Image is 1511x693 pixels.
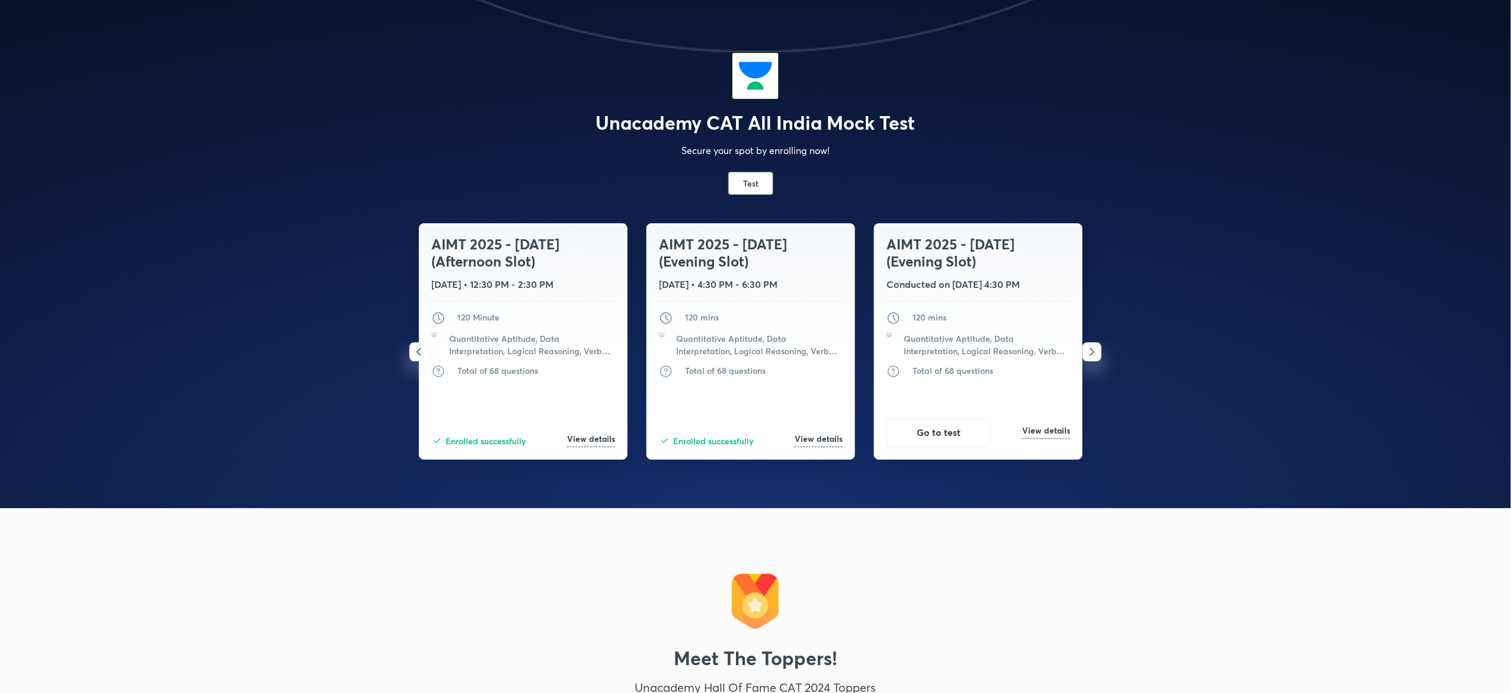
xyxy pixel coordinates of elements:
img: book [431,332,437,338]
h6: Enrolled successfully [673,435,753,447]
img: book [886,332,892,338]
h3: AIMT 2025 - [DATE] (Evening Slot) [886,236,1070,270]
h3: AIMT 2025 - [DATE] (Afternoon Slot) [431,236,615,270]
h6: Total of 68 questions [685,364,766,377]
h6: Total of 68 questions [457,364,538,377]
img: book [886,364,901,378]
button: Go to test [886,419,991,447]
img: Toppers [727,573,784,630]
h6: View details [795,435,843,447]
h6: 120 Minute [457,311,500,323]
h5: • 4:30 PM - 6:30 PM [691,277,777,291]
h6: Quantitative Aptitude, Data Interpretation, Logical Reasoning, Verbal Ability & Reading Comprehen... [904,332,1070,357]
h6: Quantitative Aptitude, Data Interpretation, Logical Reasoning, Verbal Ability & Reading Comprehen... [449,332,615,357]
h5: Conducted on [DATE] 4:30 PM [886,277,1020,291]
h6: View details [567,435,615,447]
h5: [DATE] [431,277,461,291]
h6: 120 mins [913,311,946,323]
img: book [659,364,673,378]
h6: Quantitative Aptitude, Data Interpretation, Logical Reasoning, Verbal Ability & Reading Comprehen... [677,332,843,357]
img: book [431,364,446,378]
h5: [DATE] [659,277,689,291]
h6: Total of 68 questions [913,364,993,377]
h6: View details [1022,426,1070,439]
h3: AIMT 2025 - [DATE] (Evening Slot) [659,236,843,270]
h6: Enrolled successfully [446,435,526,447]
img: - [732,52,779,100]
h6: Test [743,177,758,190]
img: book [659,332,665,338]
h2: Meet The Toppers! [638,647,873,669]
h5: • 12:30 PM - 2:30 PM [463,277,553,291]
h6: 120 mins [685,311,719,323]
